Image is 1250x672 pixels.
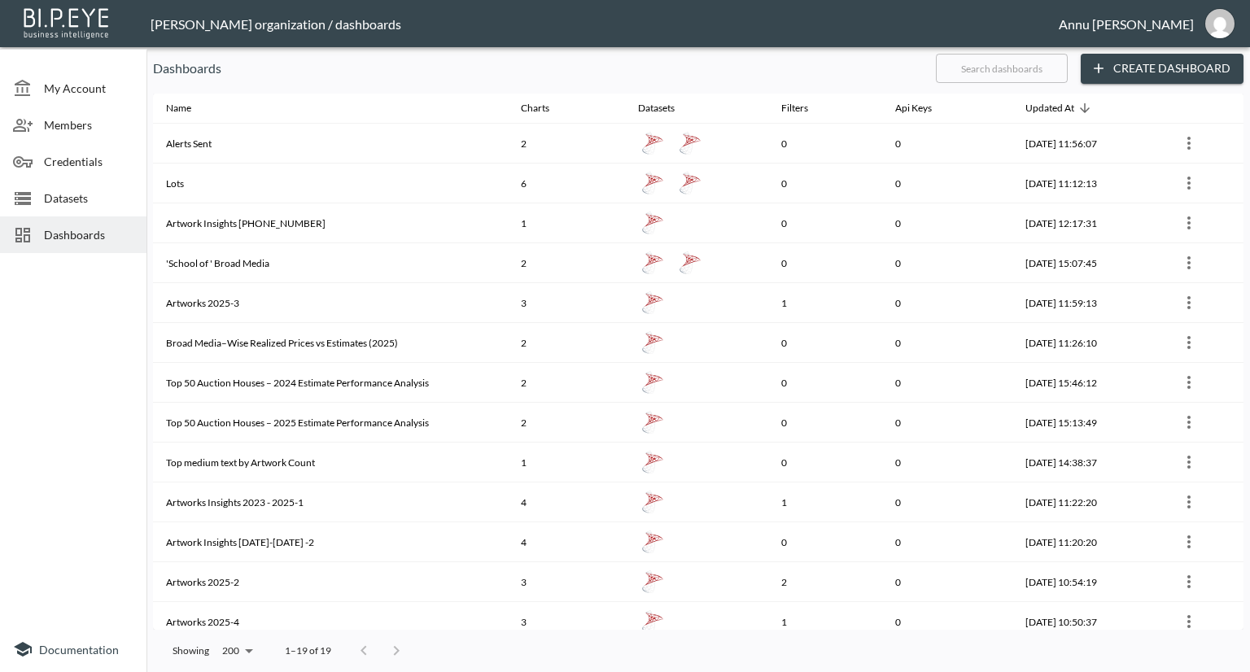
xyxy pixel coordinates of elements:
img: mssql icon [641,291,664,314]
a: Documentation [13,639,133,659]
a: ArtworksBroadmediaSaledate [638,527,667,556]
button: annu@mutualart.com [1194,4,1246,43]
th: Artworks 2025-2 [153,562,508,602]
th: 0 [882,482,1012,522]
img: mssql icon [641,491,664,513]
th: {"type":"div","key":null,"ref":null,"props":{"style":{"display":"flex","gap":10},"children":[{"ty... [625,363,768,403]
th: {"type":"div","key":null,"ref":null,"props":{"style":{"display":"flex","gap":10},"children":[{"ty... [625,522,768,562]
a: Lots Daily Final [675,168,705,198]
th: {"type":"div","key":null,"ref":null,"props":{"style":{"display":"flex","gap":10},"children":[{"ty... [625,403,768,443]
div: 200 [216,640,259,661]
th: 0 [882,562,1012,602]
th: 6 [508,164,625,203]
th: {"type":{"isMobxInjector":true,"displayName":"inject-with-userStore-stripeStore-dashboardsStore(O... [1163,482,1243,522]
button: more [1176,329,1202,356]
th: 0 [882,363,1012,403]
div: Annu [PERSON_NAME] [1059,16,1194,32]
th: 0 [882,283,1012,323]
th: 0 [768,323,883,363]
th: {"type":{"isMobxInjector":true,"displayName":"inject-with-userStore-stripeStore-dashboardsStore(O... [1163,164,1243,203]
div: Name [166,98,191,118]
th: 2025-08-05, 15:07:45 [1012,243,1163,283]
th: {"type":{"isMobxInjector":true,"displayName":"inject-with-userStore-stripeStore-dashboardsStore(O... [1163,124,1243,164]
th: 2025-08-04, 15:13:49 [1012,403,1163,443]
th: 2025-08-04, 14:38:37 [1012,443,1163,482]
span: Filters [781,98,829,118]
div: Filters [781,98,808,118]
th: 2 [508,243,625,283]
th: 2025-08-05, 11:26:10 [1012,323,1163,363]
th: Artwork Insights 2023-2025-3 [153,203,508,243]
th: 2 [508,403,625,443]
img: bipeye-logo [20,4,114,41]
th: 0 [882,203,1012,243]
th: Broad Media–Wise Realized Prices vs Estimates (2025) [153,323,508,363]
img: mssql icon [641,411,664,434]
th: 4 [508,522,625,562]
div: Updated At [1025,98,1074,118]
th: 3 [508,562,625,602]
th: 0 [882,602,1012,642]
p: 1–19 of 19 [285,644,331,657]
img: mssql icon [641,610,664,633]
th: 1 [768,602,883,642]
p: Dashboards [153,59,923,78]
a: ArtworksBroadmediaSaledate [638,487,667,517]
span: Members [44,116,133,133]
th: {"type":{"isMobxInjector":true,"displayName":"inject-with-userStore-stripeStore-dashboardsStore(O... [1163,403,1243,443]
th: {"type":"div","key":null,"ref":null,"props":{"style":{"display":"flex","gap":10},"children":[{"ty... [625,443,768,482]
th: 0 [882,243,1012,283]
span: Documentation [39,643,119,657]
th: Artworks 2025-3 [153,283,508,323]
th: {"type":"div","key":null,"ref":null,"props":{"style":{"display":"flex","gap":10},"children":[{"ty... [625,124,768,164]
button: more [1176,250,1202,276]
th: {"type":"div","key":null,"ref":null,"props":{"style":{"display":"flex","gap":10},"children":[{"ty... [625,243,768,283]
span: Datasets [44,190,133,207]
th: 2 [508,323,625,363]
th: {"type":{"isMobxInjector":true,"displayName":"inject-with-userStore-stripeStore-dashboardsStore(O... [1163,363,1243,403]
th: 0 [768,522,883,562]
a: Alerts-Monthly Trends [638,129,667,158]
img: mssql icon [679,172,701,194]
th: {"type":"div","key":null,"ref":null,"props":{"style":{"display":"flex","gap":10},"children":[{"ty... [625,283,768,323]
img: mssql icon [641,570,664,593]
img: mssql icon [679,251,701,274]
button: Create Dashboard [1081,54,1243,84]
th: {"type":{"isMobxInjector":true,"displayName":"inject-with-userStore-stripeStore-dashboardsStore(O... [1163,323,1243,363]
span: Charts [521,98,570,118]
th: 0 [768,164,883,203]
span: Datasets [638,98,696,118]
th: 0 [882,124,1012,164]
a: 2025 Estimate Performance by Broad Media [638,328,667,357]
input: Search dashboards [936,48,1068,89]
th: 0 [768,403,883,443]
th: {"type":{"isMobxInjector":true,"displayName":"inject-with-userStore-stripeStore-dashboardsStore(O... [1163,283,1243,323]
button: more [1176,569,1202,595]
th: 2025-08-04, 11:20:20 [1012,522,1163,562]
a: Artworks-Full-2 [638,607,667,636]
th: 2025-08-05, 11:59:13 [1012,283,1163,323]
th: 4 [508,482,625,522]
th: {"type":{"isMobxInjector":true,"displayName":"inject-with-userStore-stripeStore-dashboardsStore(O... [1163,562,1243,602]
th: {"type":{"isMobxInjector":true,"displayName":"inject-with-userStore-stripeStore-dashboardsStore(O... [1163,243,1243,283]
a: ''School of '' Type [638,248,667,277]
th: 2025-08-04, 15:46:12 [1012,363,1163,403]
a: Alerts Sent-Daily Trends [675,129,705,158]
th: 2 [508,363,625,403]
a: Top Mediums by Artwork Count [638,447,667,477]
th: 1 [768,482,883,522]
th: {"type":"div","key":null,"ref":null,"props":{"style":{"display":"flex","gap":10},"children":[{"ty... [625,602,768,642]
a: Lots Monthly final [638,168,667,198]
div: [PERSON_NAME] organization / dashboards [151,16,1059,32]
th: {"type":{"isMobxInjector":true,"displayName":"inject-with-userStore-stripeStore-dashboardsStore(O... [1163,443,1243,482]
button: more [1176,290,1202,316]
th: Artworks Insights 2023 - 2025-1 [153,482,508,522]
a: new dataset [675,248,705,277]
th: 2 [508,124,625,164]
img: mssql icon [641,132,664,155]
th: Lots [153,164,508,203]
th: 2025-08-08, 12:17:31 [1012,203,1163,243]
th: 3 [508,283,625,323]
th: 0 [882,403,1012,443]
button: more [1176,449,1202,475]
